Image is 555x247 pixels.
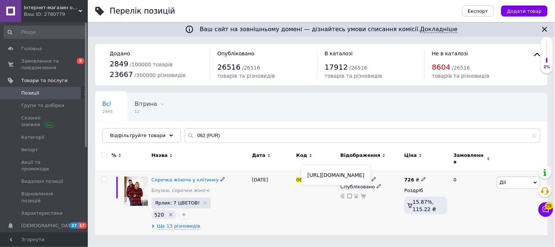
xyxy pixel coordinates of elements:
span: Позиції [21,90,39,96]
div: [URL][DOMAIN_NAME] [301,166,370,185]
span: Категорії [21,134,44,141]
button: Додати товар [501,5,548,16]
span: 8604 [432,63,451,71]
div: ₴ [404,177,426,183]
input: Пошук [4,26,86,39]
span: Дії [500,180,506,185]
span: товарів та різновидів [325,73,382,79]
span: товарів та різновидів [432,73,490,79]
svg: Видалити мітку [168,212,174,218]
div: Ваш ID: 2780779 [24,11,88,18]
span: Відфільтруйте товари [110,133,166,138]
span: Характеристики [21,210,63,217]
span: 29 [545,202,553,210]
span: [DEMOGRAPHIC_DATA] [21,222,75,229]
span: / 26516 [452,65,470,71]
div: [DATE] [250,171,295,235]
span: Всі [102,101,111,107]
div: 0 [449,171,495,235]
span: % [112,152,116,159]
span: Ще 13 різновидів [157,223,200,230]
span: Головна [21,45,42,52]
span: Вітрина [135,101,157,107]
span: 26516 [217,63,241,71]
span: Дата [252,152,266,159]
span: Експорт [468,8,488,14]
img: Рубашка женская в клетку [124,177,148,206]
span: Ярлик: 7 ЦВЕТОВ! [155,200,200,205]
span: / 26516 [349,65,367,71]
span: 17 [78,222,86,229]
span: Сезонні знижки [21,115,68,128]
span: Ціна [404,152,417,159]
span: Акції та промокоди [21,159,68,172]
span: Інтернет-магазин одягу та взуття Bebest-Style [24,4,79,11]
span: 062 [296,177,305,183]
span: Додати товар [507,8,542,14]
span: 23667 [110,70,133,79]
span: Відображення [341,152,380,159]
span: Не в каталозі [432,51,468,56]
span: товарів та різновидів [217,73,275,79]
input: Пошук по назві позиції, артикулу і пошуковим запитам [184,128,540,143]
span: 2849 [102,109,113,114]
a: Докладніше [420,26,458,33]
span: 27 [70,222,78,229]
div: Перелік позицій [110,7,175,15]
svg: Закрити [540,25,549,34]
span: / 26516 [242,65,260,71]
button: Експорт [462,5,494,16]
span: Відновлення позицій [21,191,68,204]
span: Видалені позиції [21,178,63,185]
a: Блузки, сорочки жіночі [151,187,210,194]
span: 9 [77,58,84,64]
span: 15.87%, 115.22 ₴ [413,199,436,212]
span: 520 [154,212,164,218]
b: 726 [404,177,414,183]
span: Зі знижкою [102,129,135,135]
span: / 100000 товарів [130,62,173,67]
span: Замовлення та повідомлення [21,58,68,71]
div: Опубліковано [341,184,401,190]
span: Замовлення [454,152,485,165]
span: 2849 [110,59,128,68]
span: Групи та добірки [21,102,64,109]
span: Імпорт [21,147,38,153]
span: / 300000 різновидів [135,72,186,78]
span: Код [296,152,307,159]
div: Роздріб [404,187,447,194]
span: Додано [110,51,130,56]
button: Чат з покупцем29 [539,202,553,217]
span: Опубліковано [217,51,255,56]
span: Ваш сайт на зовнішньому домені — дізнайтесь умови списання комісії. [200,26,458,33]
span: 12 [135,109,157,114]
span: 17912 [325,63,348,71]
a: Сорочка жіноча у клітинку [151,177,219,183]
span: В каталозі [325,51,353,56]
span: Назва [151,152,168,159]
span: Товари та послуги [21,77,68,84]
div: 2% [541,64,553,70]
